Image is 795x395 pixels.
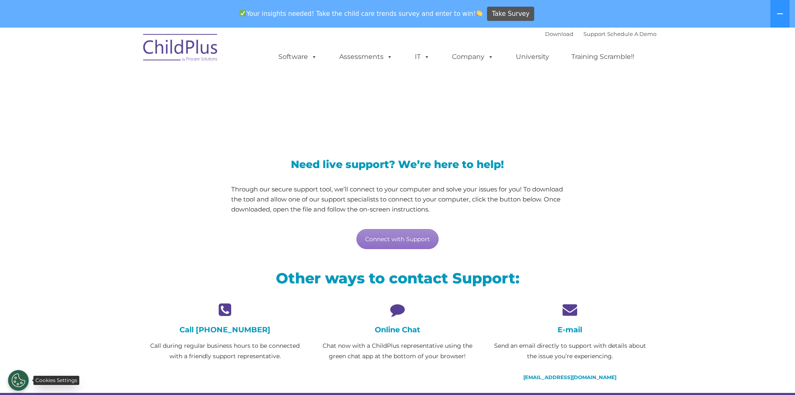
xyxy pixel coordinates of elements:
font: | [545,31,656,37]
a: Software [270,48,326,65]
a: Schedule A Demo [607,31,656,37]
span: Your insights needed! Take the child care trends survey and enter to win! [236,5,486,22]
p: Through our secure support tool, we’ll connect to your computer and solve your issues for you! To... [231,184,564,214]
p: Call during regular business hours to be connected with a friendly support representative. [145,341,305,362]
img: ✅ [240,10,246,16]
a: Support [583,31,606,37]
a: Connect with Support [356,229,439,249]
h2: Other ways to contact Support: [145,269,650,288]
h3: Need live support? We’re here to help! [231,159,564,170]
a: Take Survey [487,7,534,21]
h4: Call [PHONE_NUMBER] [145,325,305,334]
h4: E-mail [490,325,650,334]
button: Cookies Settings [8,370,29,391]
img: 👏 [476,10,482,16]
span: Take Survey [492,7,530,21]
p: Chat now with a ChildPlus representative using the green chat app at the bottom of your browser! [318,341,477,362]
img: ChildPlus by Procare Solutions [139,28,222,70]
a: University [507,48,558,65]
a: Training Scramble!! [563,48,643,65]
p: Send an email directly to support with details about the issue you’re experiencing. [490,341,650,362]
a: IT [406,48,438,65]
a: [EMAIL_ADDRESS][DOMAIN_NAME] [523,374,616,380]
a: Assessments [331,48,401,65]
span: LiveSupport with SplashTop [145,88,457,113]
a: Download [545,31,573,37]
a: Company [444,48,502,65]
h4: Online Chat [318,325,477,334]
